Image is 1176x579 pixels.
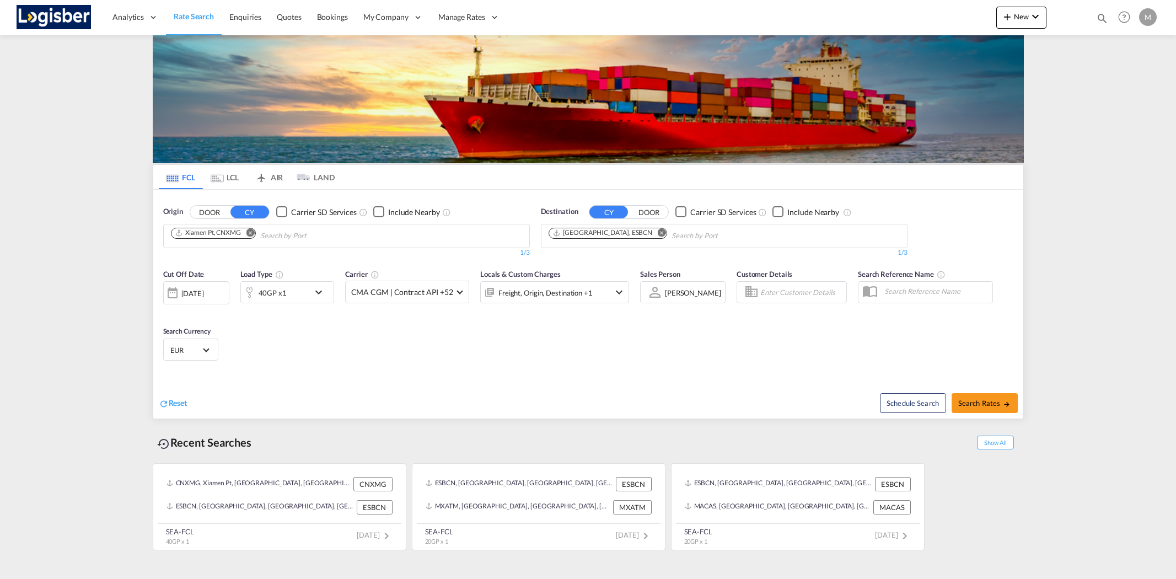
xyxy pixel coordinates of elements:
[426,500,610,514] div: MXATM, Altamira, Mexico, Mexico & Central America, Americas
[589,206,628,218] button: CY
[977,436,1013,449] span: Show All
[247,165,291,189] md-tab-item: AIR
[17,5,91,30] img: d7a75e507efd11eebffa5922d020a472.png
[312,286,331,299] md-icon: icon-chevron-down
[163,303,171,318] md-datepicker: Select
[685,477,872,491] div: ESBCN, Barcelona, Spain, Southern Europe, Europe
[675,206,756,218] md-checkbox: Checkbox No Ink
[373,206,440,218] md-checkbox: Checkbox No Ink
[412,463,665,550] recent-search-card: ESBCN, [GEOGRAPHIC_DATA], [GEOGRAPHIC_DATA], [GEOGRAPHIC_DATA], [GEOGRAPHIC_DATA] ESBCNMXATM, [GE...
[163,327,211,335] span: Search Currency
[291,165,335,189] md-tab-item: LAND
[163,206,183,217] span: Origin
[345,270,379,278] span: Carrier
[370,270,379,279] md-icon: The selected Trucker/Carrierwill be displayed in the rate results If the rates are from another f...
[153,190,1023,419] div: OriginDOOR CY Checkbox No InkUnchecked: Search for CY (Container Yard) services for all selected ...
[426,477,613,491] div: ESBCN, Barcelona, Spain, Southern Europe, Europe
[480,270,561,278] span: Locals & Custom Charges
[240,281,334,303] div: 40GP x1icon-chevron-down
[240,270,284,278] span: Load Type
[898,529,911,543] md-icon: icon-chevron-right
[650,228,667,239] button: Remove
[159,165,335,189] md-pagination-wrapper: Use the left and right arrow keys to navigate between tabs
[260,227,365,245] input: Chips input.
[169,342,212,358] md-select: Select Currency: € EUREuro
[1115,8,1139,28] div: Help
[547,224,781,245] md-chips-wrap: Chips container. Use arrow keys to select chips.
[363,12,409,23] span: My Company
[181,288,204,298] div: [DATE]
[1115,8,1134,26] span: Help
[153,35,1024,163] img: LCL+%26+FCL+BACKGROUND.png
[772,206,839,218] md-checkbox: Checkbox No Ink
[672,227,776,245] input: Chips input.
[169,224,369,245] md-chips-wrap: Chips container. Use arrow keys to select chips.
[843,208,852,217] md-icon: Unchecked: Ignores neighbouring ports when fetching rates.Checked : Includes neighbouring ports w...
[1139,8,1157,26] div: M
[665,288,721,297] div: [PERSON_NAME]
[229,12,261,22] span: Enquiries
[858,270,946,278] span: Search Reference Name
[737,270,792,278] span: Customer Details
[958,399,1011,408] span: Search Rates
[276,206,357,218] md-checkbox: Checkbox No Ink
[498,285,593,301] div: Freight Origin Destination Factory Stuffing
[875,530,911,539] span: [DATE]
[879,283,992,299] input: Search Reference Name
[157,437,170,451] md-icon: icon-backup-restore
[875,477,911,491] div: ESBCN
[163,281,229,304] div: [DATE]
[613,286,626,299] md-icon: icon-chevron-down
[239,228,255,239] button: Remove
[684,538,707,545] span: 20GP x 1
[175,228,241,238] div: Xiamen Pt, CNXMG
[169,398,187,408] span: Reset
[664,285,722,301] md-select: Sales Person: Maria Pilan
[671,463,925,550] recent-search-card: ESBCN, [GEOGRAPHIC_DATA], [GEOGRAPHIC_DATA], [GEOGRAPHIC_DATA], [GEOGRAPHIC_DATA] ESBCNMACAS, [GE...
[442,208,451,217] md-icon: Unchecked: Ignores neighbouring ports when fetching rates.Checked : Includes neighbouring ports w...
[425,538,448,545] span: 20GP x 1
[873,500,911,514] div: MACAS
[153,463,406,550] recent-search-card: CNXMG, Xiamen Pt, [GEOGRAPHIC_DATA], [GEOGRAPHIC_DATA] & [GEOGRAPHIC_DATA], [GEOGRAPHIC_DATA] CNX...
[380,529,393,543] md-icon: icon-chevron-right
[1096,12,1108,29] div: icon-magnify
[255,171,268,179] md-icon: icon-airplane
[880,393,946,413] button: Note: By default Schedule search will only considerorigin ports, destination ports and cut off da...
[359,208,368,217] md-icon: Unchecked: Search for CY (Container Yard) services for all selected carriers.Checked : Search for...
[640,270,680,278] span: Sales Person
[552,228,653,238] div: Barcelona, ESBCN
[760,284,843,301] input: Enter Customer Details
[541,248,907,258] div: 1/3
[639,529,652,543] md-icon: icon-chevron-right
[259,285,287,301] div: 40GP x1
[357,500,393,514] div: ESBCN
[937,270,946,279] md-icon: Your search will be saved by the below given name
[166,527,194,537] div: SEA-FCL
[277,12,301,22] span: Quotes
[388,207,440,218] div: Include Nearby
[438,12,485,23] span: Manage Rates
[353,477,393,491] div: CNXMG
[351,287,453,298] span: CMA CGM | Contract API +52
[1001,10,1014,23] md-icon: icon-plus 400-fg
[996,7,1046,29] button: icon-plus 400-fgNewicon-chevron-down
[170,345,201,355] span: EUR
[175,228,243,238] div: Press delete to remove this chip.
[1001,12,1042,21] span: New
[167,477,351,491] div: CNXMG, Xiamen Pt, China, Greater China & Far East Asia, Asia Pacific
[159,398,187,410] div: icon-refreshReset
[613,500,652,514] div: MXATM
[616,477,652,491] div: ESBCN
[112,12,144,23] span: Analytics
[787,207,839,218] div: Include Nearby
[174,12,214,21] span: Rate Search
[541,206,578,217] span: Destination
[153,430,256,455] div: Recent Searches
[480,281,629,303] div: Freight Origin Destination Factory Stuffingicon-chevron-down
[159,399,169,409] md-icon: icon-refresh
[685,500,871,514] div: MACAS, Casablanca, Morocco, Northern Africa, Africa
[291,207,357,218] div: Carrier SD Services
[690,207,756,218] div: Carrier SD Services
[317,12,348,22] span: Bookings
